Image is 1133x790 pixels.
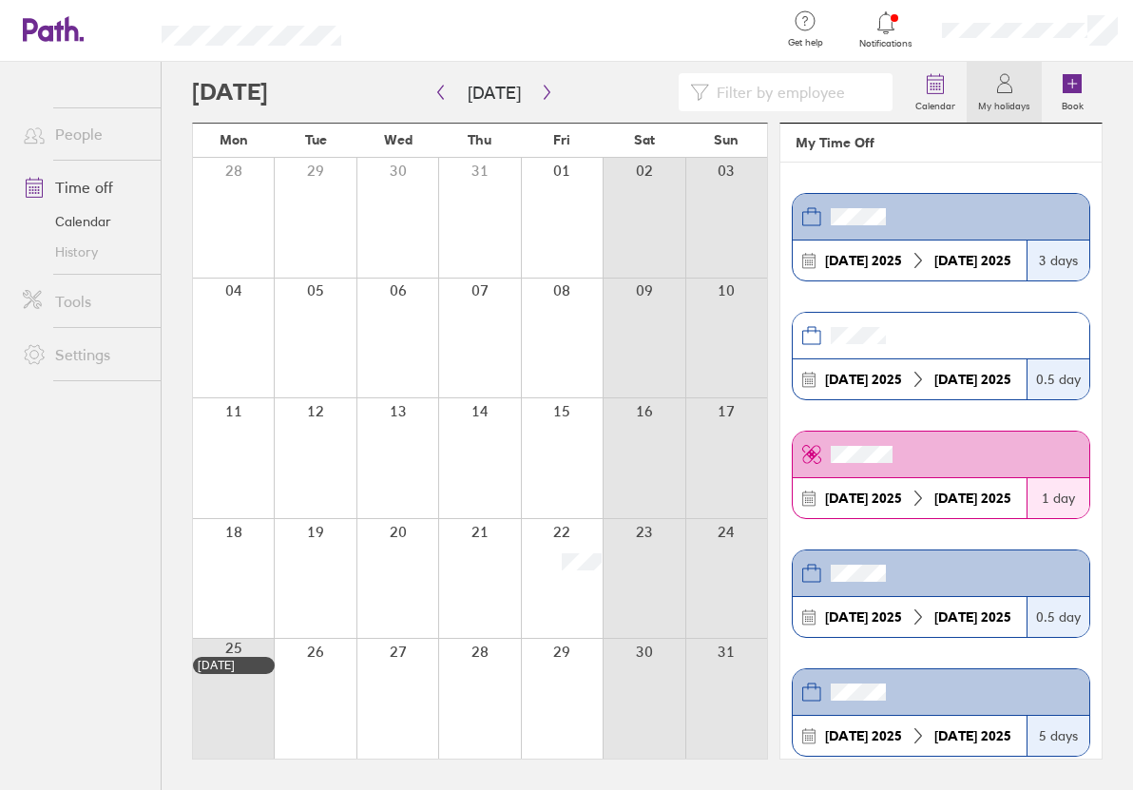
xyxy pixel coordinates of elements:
div: 2025 [817,609,910,625]
div: 2025 [817,728,910,743]
a: Notifications [855,10,917,49]
header: My Time Off [780,124,1102,163]
label: Calendar [904,95,967,112]
strong: [DATE] [825,608,868,626]
label: Book [1050,95,1095,112]
input: Filter by employee [709,74,881,110]
div: 2025 [817,253,910,268]
strong: [DATE] [825,252,868,269]
span: Fri [553,132,570,147]
span: Tue [305,132,327,147]
strong: [DATE] [825,490,868,507]
strong: [DATE] [934,490,977,507]
a: Time off [8,168,161,206]
a: Settings [8,336,161,374]
span: Get help [775,37,836,48]
div: 2025 [817,372,910,387]
strong: [DATE] [825,371,868,388]
div: 3 days [1027,241,1089,280]
div: 2025 [927,491,1019,506]
span: Sun [714,132,739,147]
a: People [8,115,161,153]
div: 0.5 day [1027,359,1089,399]
div: 5 days [1027,716,1089,756]
div: 2025 [927,253,1019,268]
span: Sat [634,132,655,147]
button: [DATE] [452,77,536,108]
a: Tools [8,282,161,320]
a: [DATE] 2025[DATE] 20251 day [792,431,1090,519]
strong: [DATE] [934,252,977,269]
span: Wed [384,132,413,147]
div: 2025 [817,491,910,506]
div: 2025 [927,728,1019,743]
strong: [DATE] [934,371,977,388]
a: Book [1042,62,1103,123]
a: [DATE] 2025[DATE] 20255 days [792,668,1090,757]
div: 2025 [927,609,1019,625]
span: Thu [468,132,491,147]
a: History [8,237,161,267]
a: My holidays [967,62,1042,123]
label: My holidays [967,95,1042,112]
span: Mon [220,132,248,147]
a: Calendar [8,206,161,237]
a: [DATE] 2025[DATE] 20250.5 day [792,312,1090,400]
a: Calendar [904,62,967,123]
div: 0.5 day [1027,597,1089,637]
a: [DATE] 2025[DATE] 20253 days [792,193,1090,281]
div: 2025 [927,372,1019,387]
span: Notifications [855,38,917,49]
div: [DATE] [198,659,270,672]
strong: [DATE] [825,727,868,744]
strong: [DATE] [934,608,977,626]
a: [DATE] 2025[DATE] 20250.5 day [792,549,1090,638]
strong: [DATE] [934,727,977,744]
div: 1 day [1027,478,1089,518]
